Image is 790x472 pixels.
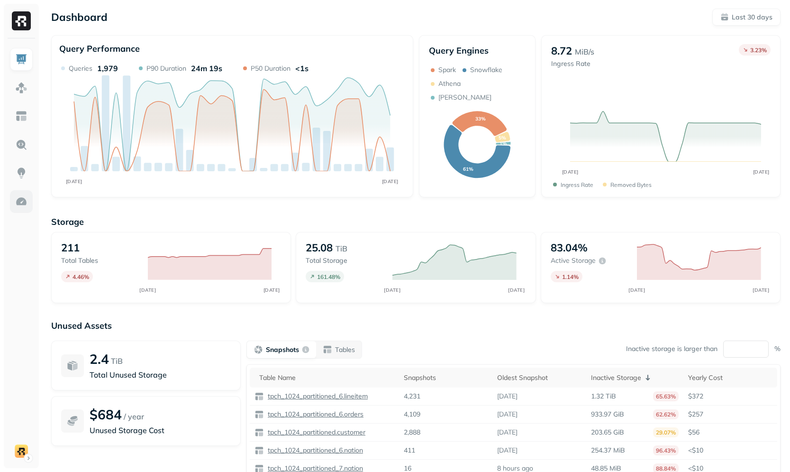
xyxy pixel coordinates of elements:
p: Dashboard [51,10,108,24]
div: Oldest Snapshot [497,373,581,382]
text: 33% [475,116,486,122]
p: TiB [336,243,347,254]
p: 65.63% [653,391,679,401]
tspan: [DATE] [753,169,770,175]
div: Table Name [259,373,394,382]
img: Query Explorer [15,139,27,151]
div: Yearly Cost [688,373,772,382]
p: 8.72 [551,44,572,57]
p: Storage [51,216,781,227]
p: <$10 [688,446,772,455]
img: Optimization [15,195,27,208]
img: Ryft [12,11,31,30]
a: tpch_1024_partitioned_6.nation [264,446,363,455]
p: [PERSON_NAME] [438,93,491,102]
p: 29.07% [653,427,679,437]
tspan: [DATE] [139,287,156,293]
img: Dashboard [15,53,27,65]
p: 254.37 MiB [591,446,625,455]
p: Ingress Rate [561,181,593,188]
img: table [254,446,264,455]
p: 2,888 [404,428,420,437]
p: [DATE] [497,410,518,419]
p: [DATE] [497,446,518,455]
p: $372 [688,392,772,401]
p: 1.14 % [562,273,579,280]
p: $257 [688,410,772,419]
p: Active storage [551,256,596,265]
img: Insights [15,167,27,179]
img: Asset Explorer [15,110,27,122]
img: table [254,428,264,437]
p: Last 30 days [732,13,772,22]
p: 4.46 % [73,273,89,280]
p: Snapshots [266,345,299,354]
p: Inactive storage is larger than [626,344,717,353]
tspan: [DATE] [562,169,579,175]
tspan: [DATE] [66,178,82,184]
img: demo [15,444,28,458]
p: 2.4 [90,351,109,367]
p: 3.23 % [750,46,767,54]
button: Last 30 days [712,9,781,26]
text: 1% [499,140,507,147]
p: Ingress Rate [551,59,594,68]
p: Inactive Storage [591,373,641,382]
p: TiB [111,355,123,367]
p: 62.62% [653,409,679,419]
tspan: [DATE] [263,287,280,293]
p: % [774,344,781,353]
p: 83.04% [551,241,588,254]
text: 5% [499,135,506,141]
p: 4,231 [404,392,420,401]
p: Total tables [61,256,138,265]
p: Total storage [306,256,383,265]
p: Unused Assets [51,320,781,331]
p: 933.97 GiB [591,410,624,419]
p: Tables [335,345,355,354]
p: 1,979 [97,64,118,73]
p: Query Performance [59,43,140,54]
p: 203.65 GiB [591,428,624,437]
p: 1.32 TiB [591,392,616,401]
p: 25.08 [306,241,333,254]
a: tpch_1024_partitioned_6.lineitem [264,392,368,401]
tspan: [DATE] [382,178,399,184]
p: tpch_1024_partitioned_6.orders [266,410,363,419]
p: Spark [438,65,456,74]
tspan: [DATE] [753,287,769,293]
p: tpch_1024_partitioned_6.lineitem [266,392,368,401]
p: [DATE] [497,428,518,437]
p: 24m 19s [191,64,222,73]
tspan: [DATE] [384,287,400,293]
p: 96.43% [653,445,679,455]
p: 211 [61,241,80,254]
p: 4,109 [404,410,420,419]
p: Removed bytes [610,181,652,188]
tspan: [DATE] [629,287,645,293]
p: Query Engines [429,45,526,56]
p: Snowflake [470,65,502,74]
p: <1s [295,64,309,73]
img: table [254,392,264,401]
p: Athena [438,79,461,88]
p: P90 Duration [146,64,186,73]
p: Queries [69,64,92,73]
p: $56 [688,428,772,437]
p: $684 [90,406,122,423]
p: tpch_1024_partitioned_6.nation [266,446,363,455]
tspan: [DATE] [508,287,525,293]
img: Assets [15,82,27,94]
p: tpch_1024_partitioned.customer [266,428,365,437]
p: [DATE] [497,392,518,401]
text: 61% [463,166,473,172]
p: MiB/s [575,46,594,57]
img: table [254,410,264,419]
a: tpch_1024_partitioned.customer [264,428,365,437]
p: 161.48 % [317,273,340,280]
a: tpch_1024_partitioned_6.orders [264,410,363,419]
p: Total Unused Storage [90,369,231,380]
p: P50 Duration [251,64,291,73]
div: Snapshots [404,373,488,382]
p: 411 [404,446,415,455]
